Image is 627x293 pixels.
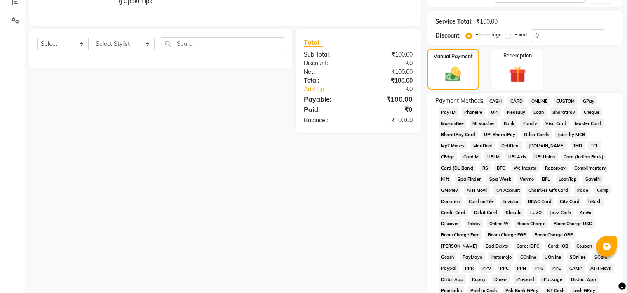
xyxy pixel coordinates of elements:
span: Instamojo [488,252,514,262]
span: UPI Axis [505,152,528,161]
img: _cash.svg [440,65,466,83]
span: Discover [439,219,462,228]
span: AmEx [577,208,594,217]
div: ₹100.00 [358,68,419,76]
span: PayTM [439,107,458,117]
div: ₹100.00 [476,17,498,26]
img: _gift.svg [504,64,531,85]
span: BRAC Card [525,196,554,206]
div: ₹100.00 [358,76,419,85]
span: Card: IDFC [514,241,542,250]
span: Room Charge [514,219,548,228]
span: CEdge [439,152,458,161]
span: UPI M [484,152,502,161]
span: Shoutlo [503,208,524,217]
span: Cheque [581,107,602,117]
span: Rupay [469,274,488,284]
span: PPG [532,263,547,273]
span: Debit Card [471,208,500,217]
a: Add Tip [298,85,368,94]
span: Card (DL Bank) [439,163,477,172]
span: UOnline [542,252,564,262]
div: Paid: [298,104,358,114]
span: PPR [462,263,476,273]
span: Total [304,38,323,47]
div: Balance : [298,116,358,125]
div: ₹100.00 [358,50,419,59]
span: Donation [439,196,463,206]
span: ATH Movil [588,263,614,273]
span: BTC [494,163,507,172]
span: MosamBee [439,118,467,128]
span: Online W [486,219,511,228]
span: Master Card [573,118,604,128]
span: Other Cards [521,130,552,139]
span: Gcash [439,252,457,262]
span: Jazz Cash [547,208,574,217]
span: Family [520,118,540,128]
span: UPI Union [532,152,558,161]
span: Card: IOB [545,241,571,250]
span: Visa Card [543,118,569,128]
span: iPackage [540,274,565,284]
span: CUSTOM [553,96,577,106]
span: GPay [580,96,597,106]
span: Wellnessta [511,163,539,172]
span: Card M [460,152,481,161]
label: Redemption [503,52,532,59]
div: Net: [298,68,358,76]
span: Envision [500,196,522,206]
span: Paypal [439,263,459,273]
span: NearBuy [504,107,528,117]
span: [DOMAIN_NAME] [526,141,567,150]
span: Room Charge EGP [485,230,528,239]
span: City Card [557,196,582,206]
span: SaveIN [582,174,603,184]
span: [PERSON_NAME] [439,241,480,250]
span: Room Charge USD [551,219,595,228]
span: Room Charge GBP [532,230,575,239]
div: Discount: [435,31,461,40]
span: Bank [501,118,517,128]
span: iPrepaid [513,274,537,284]
span: TCL [588,141,601,150]
span: On Account [493,185,522,195]
span: CASH [487,96,505,106]
div: ₹100.00 [358,116,419,125]
span: PhonePe [461,107,485,117]
span: PPV [479,263,494,273]
label: Percentage [475,31,502,38]
span: BharatPay [550,107,578,117]
div: ₹0 [368,85,418,94]
span: SCard [592,252,610,262]
span: Tabby [465,219,483,228]
span: LoanTap [556,174,580,184]
span: Juice by MCB [555,130,587,139]
span: PPE [550,263,563,273]
span: Card on File [466,196,496,206]
input: Search [161,37,284,50]
span: BFL [540,174,553,184]
span: Nift [439,174,452,184]
span: DefiDeal [498,141,522,150]
span: Complimentary [572,163,609,172]
div: ₹0 [358,59,419,68]
div: Total: [298,76,358,85]
label: Manual Payment [433,53,473,60]
div: Payable: [298,94,358,104]
span: CARD [507,96,525,106]
span: LUZO [527,208,544,217]
span: Chamber Gift Card [526,185,571,195]
span: Coupon [574,241,595,250]
span: PayMaya [460,252,485,262]
span: PPN [514,263,529,273]
span: Trade [574,185,591,195]
span: RS [479,163,491,172]
span: CAMP [566,263,585,273]
div: Discount: [298,59,358,68]
span: ATH Movil [464,185,490,195]
label: Fixed [514,31,527,38]
div: ₹0 [358,104,419,114]
span: SOnline [567,252,589,262]
span: COnline [517,252,539,262]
